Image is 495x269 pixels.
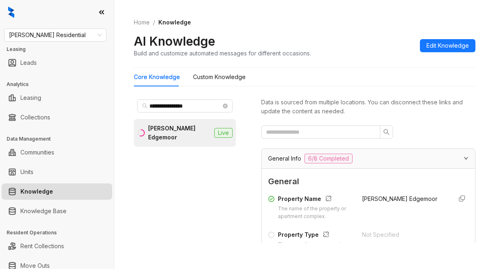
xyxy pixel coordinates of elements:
[2,238,112,254] li: Rent Collections
[278,230,352,241] div: Property Type
[7,46,114,53] h3: Leasing
[8,7,14,18] img: logo
[2,90,112,106] li: Leasing
[158,19,191,26] span: Knowledge
[20,90,41,106] a: Leasing
[383,129,390,135] span: search
[426,41,469,50] span: Edit Knowledge
[278,194,352,205] div: Property Name
[7,229,114,236] h3: Resident Operations
[268,175,468,188] span: General
[420,39,475,52] button: Edit Knowledge
[134,73,180,82] div: Core Knowledge
[223,104,228,108] span: close-circle
[193,73,246,82] div: Custom Knowledge
[214,128,233,138] span: Live
[20,183,53,200] a: Knowledge
[20,238,64,254] a: Rent Collections
[261,98,475,116] div: Data is sourced from multiple locations. You can disconnect these links and update the content as...
[134,49,311,57] div: Build and customize automated messages for different occasions.
[304,154,353,163] span: 6/8 Completed
[20,144,54,161] a: Communities
[278,241,352,264] div: The type of property, such as apartment, condo, or townhouse.
[464,156,468,161] span: expanded
[262,149,475,168] div: General Info6/8 Completed
[2,183,112,200] li: Knowledge
[142,103,148,109] span: search
[20,109,50,126] a: Collections
[2,109,112,126] li: Collections
[2,203,112,219] li: Knowledge Base
[362,230,446,239] div: Not Specified
[362,195,437,202] span: [PERSON_NAME] Edgemoor
[153,18,155,27] li: /
[278,205,352,220] div: The name of the property or apartment complex.
[148,124,211,142] div: [PERSON_NAME] Edgemoor
[268,154,301,163] span: General Info
[7,81,114,88] h3: Analytics
[20,55,37,71] a: Leads
[9,29,102,41] span: Griffis Residential
[2,55,112,71] li: Leads
[134,33,215,49] h2: AI Knowledge
[20,164,33,180] a: Units
[7,135,114,143] h3: Data Management
[20,203,67,219] a: Knowledge Base
[132,18,151,27] a: Home
[2,164,112,180] li: Units
[2,144,112,161] li: Communities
